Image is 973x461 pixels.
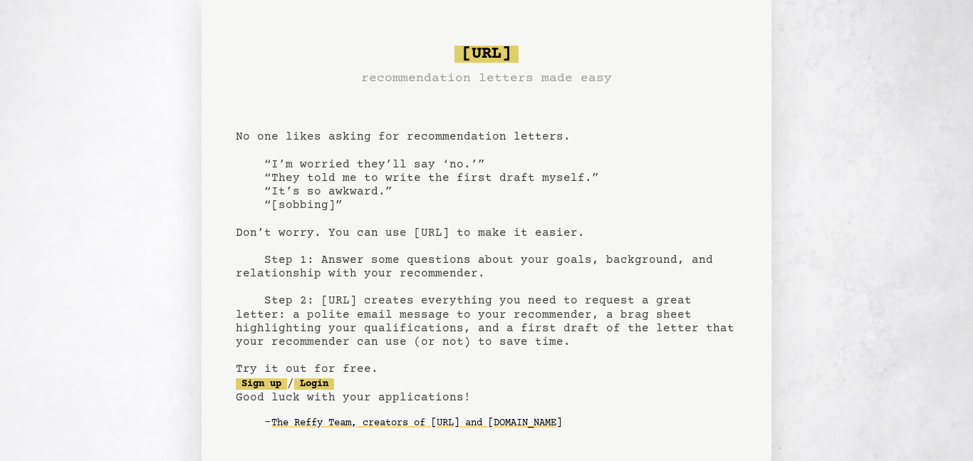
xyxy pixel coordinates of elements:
pre: No one likes asking for recommendation letters. “I’m worried they’ll say ‘no.’” “They told me to ... [236,40,737,457]
a: Sign up [236,378,287,390]
h3: recommendation letters made easy [361,68,612,88]
a: The Reffy Team, creators of [URL] and [DOMAIN_NAME] [271,412,562,435]
span: [URL] [454,46,519,63]
a: Login [294,378,334,390]
div: - [264,416,737,430]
